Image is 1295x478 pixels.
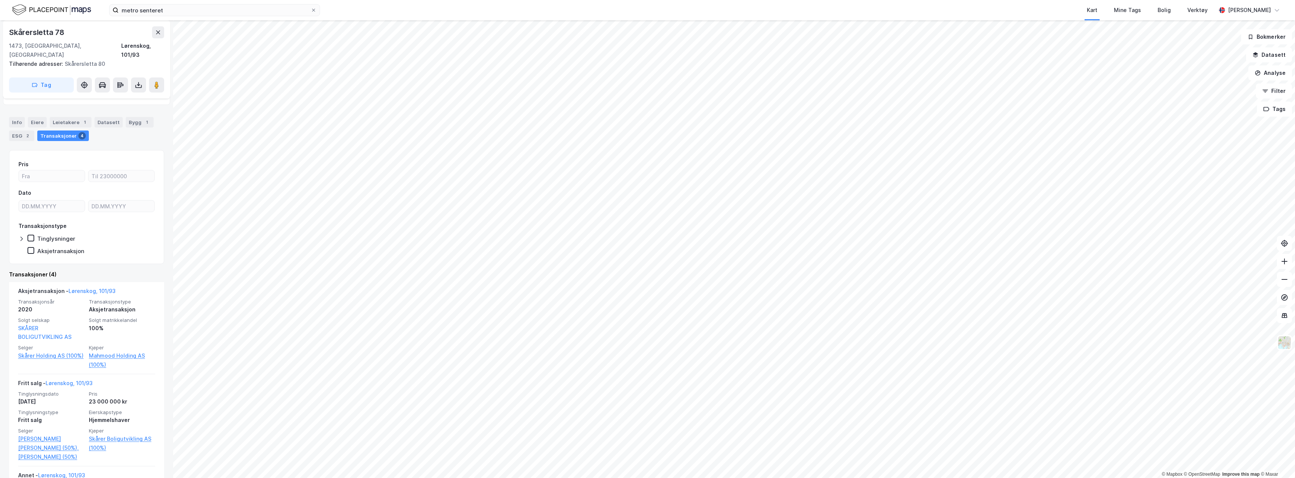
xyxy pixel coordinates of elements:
div: Datasett [94,117,123,127]
div: 4 [78,132,86,140]
img: Z [1277,335,1292,350]
a: SKÅRER BOLIGUTVIKLING AS [18,325,72,340]
div: Kart [1087,6,1097,15]
iframe: Chat Widget [1257,442,1295,478]
span: Kjøper [89,344,155,351]
span: Tinglysningsdato [18,391,84,397]
div: Transaksjoner (4) [9,270,164,279]
div: Transaksjoner [37,131,89,141]
input: DD.MM.YYYY [88,200,154,212]
div: Aksjetransaksjon - [18,287,116,299]
div: 2 [24,132,31,140]
div: Tinglysninger [37,235,75,242]
div: Eiere [28,117,47,127]
span: Selger [18,428,84,434]
div: 2020 [18,305,84,314]
span: Selger [18,344,84,351]
div: Pris [18,160,29,169]
button: Tag [9,77,74,93]
a: OpenStreetMap [1184,472,1220,477]
div: Aksjetransaksjon [37,247,84,255]
span: Solgt selskap [18,317,84,323]
div: 100% [89,324,155,333]
div: 1473, [GEOGRAPHIC_DATA], [GEOGRAPHIC_DATA] [9,41,121,59]
div: Lørenskog, 101/93 [121,41,164,59]
div: [PERSON_NAME] [1228,6,1271,15]
span: Kjøper [89,428,155,434]
a: Mahmood Holding AS (100%) [89,351,155,369]
span: Tinglysningstype [18,409,84,416]
a: [PERSON_NAME] [PERSON_NAME] (50%), [18,434,84,452]
div: [DATE] [18,397,84,406]
span: Transaksjonsår [18,299,84,305]
span: Solgt matrikkelandel [89,317,155,323]
div: 23 000 000 kr [89,397,155,406]
img: logo.f888ab2527a4732fd821a326f86c7f29.svg [12,3,91,17]
div: Bygg [126,117,154,127]
a: Skårer Holding AS (100%) [18,351,84,360]
div: Transaksjonstype [18,222,67,231]
div: Skårersletta 78 [9,26,66,38]
input: Til 23000000 [88,170,154,182]
a: Skårer Boligutvikling AS (100%) [89,434,155,452]
button: Filter [1256,83,1292,99]
span: Eierskapstype [89,409,155,416]
button: Analyse [1248,65,1292,80]
div: Bolig [1158,6,1171,15]
span: Pris [89,391,155,397]
div: Aksjetransaksjon [89,305,155,314]
div: Verktøy [1187,6,1208,15]
a: Lørenskog, 101/93 [46,380,93,386]
div: Info [9,117,25,127]
span: Transaksjonstype [89,299,155,305]
input: DD.MM.YYYY [19,200,85,212]
div: Mine Tags [1114,6,1141,15]
a: Lørenskog, 101/93 [69,288,116,294]
button: Tags [1257,102,1292,117]
a: [PERSON_NAME] (50%) [18,452,84,461]
input: Søk på adresse, matrikkel, gårdeiere, leietakere eller personer [119,5,311,16]
button: Bokmerker [1241,29,1292,44]
div: Hjemmelshaver [89,416,155,425]
div: Leietakere [50,117,91,127]
div: 1 [81,118,88,126]
div: Dato [18,188,31,197]
div: 1 [143,118,151,126]
div: ESG [9,131,34,141]
input: Fra [19,170,85,182]
a: Improve this map [1222,472,1260,477]
div: Kontrollprogram for chat [1257,442,1295,478]
div: Fritt salg [18,416,84,425]
div: Fritt salg - [18,379,93,391]
a: Mapbox [1162,472,1182,477]
button: Datasett [1246,47,1292,62]
span: Tilhørende adresser: [9,61,65,67]
div: Skårersletta 80 [9,59,158,68]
